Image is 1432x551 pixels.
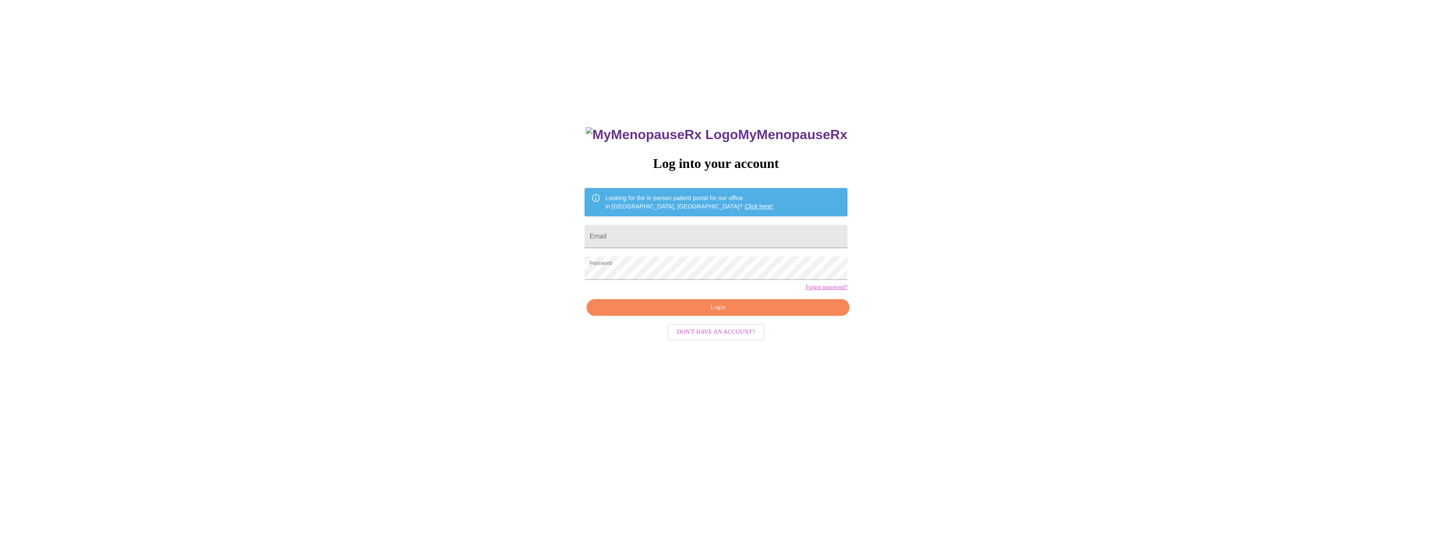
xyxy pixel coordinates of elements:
[586,127,847,142] h3: MyMenopauseRx
[677,327,755,338] span: Don't have an account?
[745,203,773,210] a: Click here!
[605,190,773,214] div: Looking for the in person patient portal for our office in [GEOGRAPHIC_DATA], [GEOGRAPHIC_DATA]?
[666,328,766,335] a: Don't have an account?
[587,299,849,316] button: Login
[668,324,764,340] button: Don't have an account?
[596,302,840,313] span: Login
[806,284,847,291] a: Forgot password?
[586,127,738,142] img: MyMenopauseRx Logo
[585,156,847,171] h3: Log into your account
